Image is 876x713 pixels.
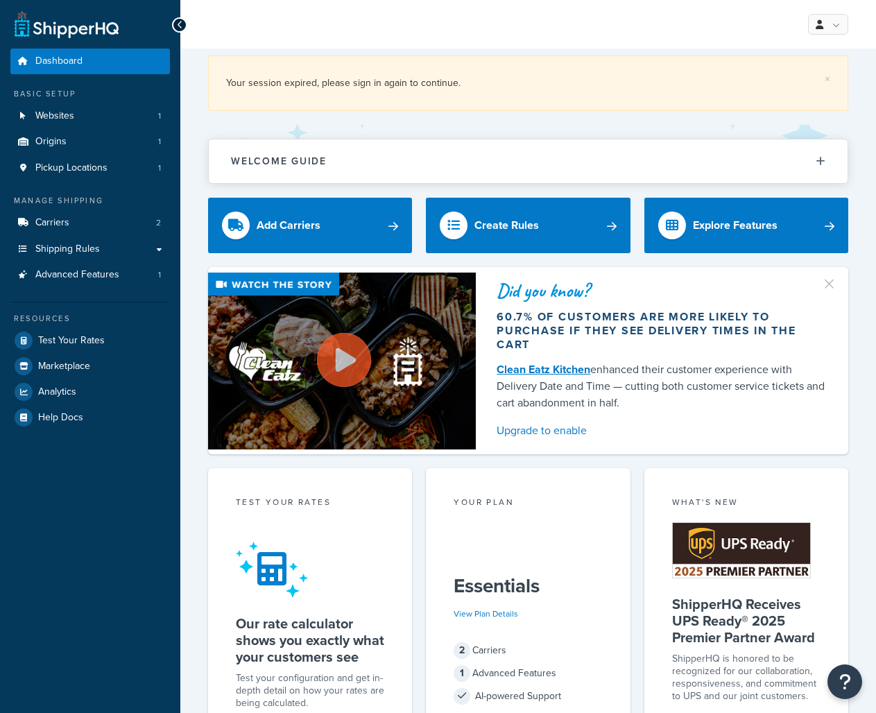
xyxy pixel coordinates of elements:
[474,216,539,235] div: Create Rules
[10,49,170,74] a: Dashboard
[35,55,83,67] span: Dashboard
[10,210,170,236] a: Carriers2
[10,262,170,288] li: Advanced Features
[208,198,412,253] a: Add Carriers
[38,361,90,372] span: Marketplace
[257,216,320,235] div: Add Carriers
[497,310,827,352] div: 60.7% of customers are more likely to purchase if they see delivery times in the cart
[35,136,67,148] span: Origins
[10,210,170,236] li: Carriers
[38,386,76,398] span: Analytics
[208,273,476,449] img: Video thumbnail
[10,379,170,404] a: Analytics
[672,653,821,703] p: ShipperHQ is honored to be recognized for our collaboration, responsiveness, and commitment to UP...
[38,412,83,424] span: Help Docs
[10,88,170,100] div: Basic Setup
[644,198,848,253] a: Explore Features
[226,74,830,93] div: Your session expired, please sign in again to continue.
[454,575,602,597] h5: Essentials
[10,103,170,129] li: Websites
[10,129,170,155] li: Origins
[231,156,327,166] h2: Welcome Guide
[672,596,821,646] h5: ShipperHQ Receives UPS Ready® 2025 Premier Partner Award
[497,361,827,411] div: enhanced their customer experience with Delivery Date and Time — cutting both customer service ti...
[209,139,848,183] button: Welcome Guide
[497,281,827,300] div: Did you know?
[10,405,170,430] a: Help Docs
[35,269,119,281] span: Advanced Features
[10,262,170,288] a: Advanced Features1
[10,237,170,262] a: Shipping Rules
[454,642,470,659] span: 2
[156,217,161,229] span: 2
[158,110,161,122] span: 1
[497,421,827,440] a: Upgrade to enable
[672,496,821,512] div: What's New
[158,136,161,148] span: 1
[454,687,602,706] div: AI-powered Support
[158,269,161,281] span: 1
[236,496,384,512] div: Test your rates
[825,74,830,85] a: ×
[454,665,470,682] span: 1
[10,155,170,181] li: Pickup Locations
[35,217,69,229] span: Carriers
[35,243,100,255] span: Shipping Rules
[497,361,590,377] a: Clean Eatz Kitchen
[35,110,74,122] span: Websites
[693,216,778,235] div: Explore Features
[827,664,862,699] button: Open Resource Center
[10,354,170,379] a: Marketplace
[35,162,108,174] span: Pickup Locations
[426,198,630,253] a: Create Rules
[10,129,170,155] a: Origins1
[38,335,105,347] span: Test Your Rates
[454,608,518,620] a: View Plan Details
[236,672,384,710] div: Test your configuration and get in-depth detail on how your rates are being calculated.
[10,195,170,207] div: Manage Shipping
[236,615,384,665] h5: Our rate calculator shows you exactly what your customers see
[10,155,170,181] a: Pickup Locations1
[158,162,161,174] span: 1
[454,641,602,660] div: Carriers
[10,328,170,353] a: Test Your Rates
[10,103,170,129] a: Websites1
[10,313,170,325] div: Resources
[454,496,602,512] div: Your Plan
[454,664,602,683] div: Advanced Features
